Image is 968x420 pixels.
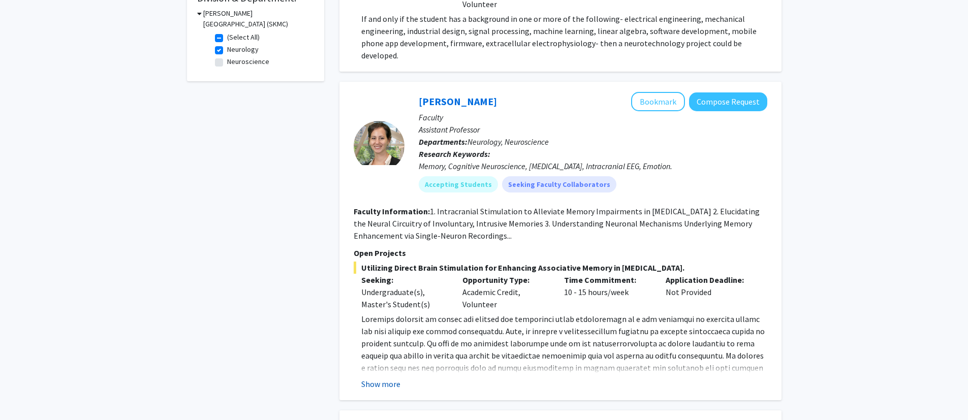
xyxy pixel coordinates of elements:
[467,137,549,147] span: Neurology, Neuroscience
[462,274,549,286] p: Opportunity Type:
[361,274,448,286] p: Seeking:
[502,176,616,192] mat-chip: Seeking Faculty Collaborators
[227,32,260,43] label: (Select All)
[419,176,498,192] mat-chip: Accepting Students
[419,137,467,147] b: Departments:
[227,56,269,67] label: Neuroscience
[419,123,767,136] p: Assistant Professor
[658,274,760,310] div: Not Provided
[361,13,767,61] p: If and only if the student has a background in one or more of the following- electrical engineeri...
[419,160,767,172] div: Memory, Cognitive Neuroscience, [MEDICAL_DATA], Intracranial EEG, Emotion.
[455,274,556,310] div: Academic Credit, Volunteer
[361,286,448,310] div: Undergraduate(s), Master's Student(s)
[361,378,400,390] button: Show more
[419,95,497,108] a: [PERSON_NAME]
[564,274,650,286] p: Time Commitment:
[227,44,259,55] label: Neurology
[354,206,430,216] b: Faculty Information:
[354,206,760,241] fg-read-more: 1. Intracranial Stimulation to Alleviate Memory Impairments in [MEDICAL_DATA] 2. Elucidating the ...
[419,149,490,159] b: Research Keywords:
[631,92,685,111] button: Add Noa Herz to Bookmarks
[203,8,314,29] h3: [PERSON_NAME][GEOGRAPHIC_DATA] (SKMC)
[354,247,767,259] p: Open Projects
[354,262,767,274] span: Utilizing Direct Brain Stimulation for Enhancing Associative Memory in [MEDICAL_DATA].
[666,274,752,286] p: Application Deadline:
[556,274,658,310] div: 10 - 15 hours/week
[419,111,767,123] p: Faculty
[8,374,43,412] iframe: Chat
[689,92,767,111] button: Compose Request to Noa Herz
